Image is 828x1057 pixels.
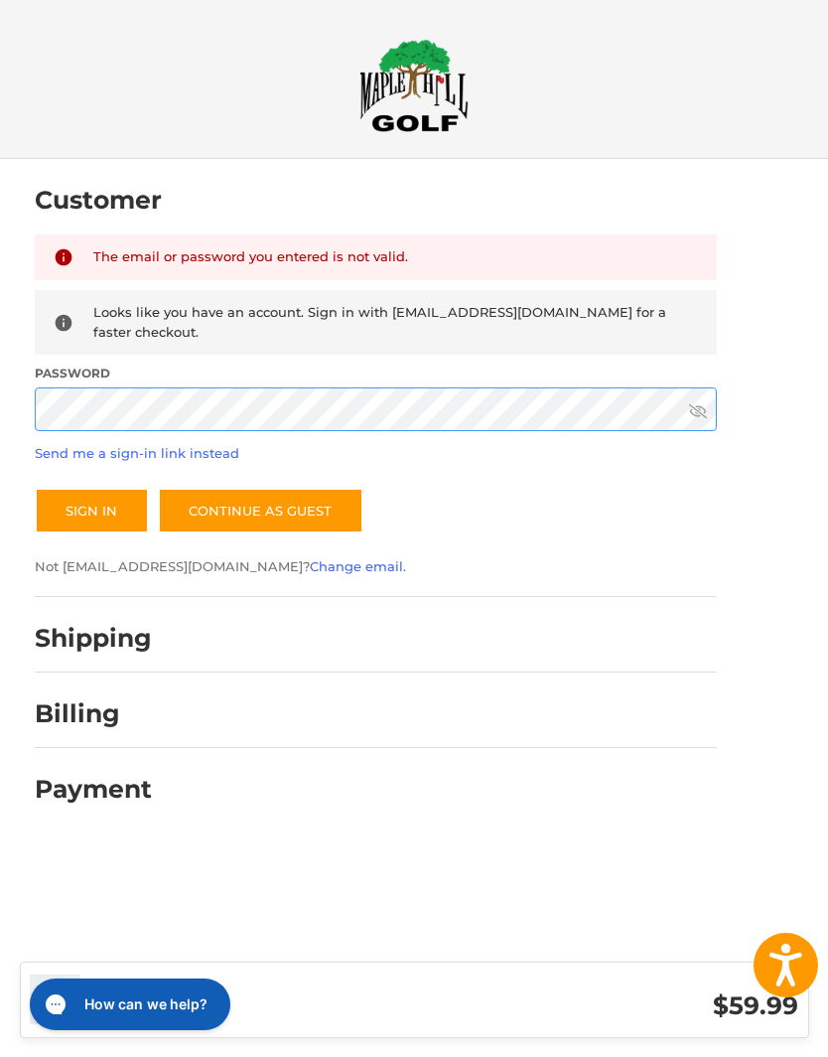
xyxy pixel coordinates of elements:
[35,445,239,461] a: Send me a sign-in link instead
[310,558,403,574] a: Change email
[449,990,798,1021] h3: $59.99
[158,488,363,533] a: Continue as guest
[35,488,149,533] button: Sign In
[93,304,666,340] span: Looks like you have an account. Sign in with [EMAIL_ADDRESS][DOMAIN_NAME] for a faster checkout.
[35,365,717,382] label: Password
[35,557,717,577] p: Not [EMAIL_ADDRESS][DOMAIN_NAME]? .
[35,698,151,729] h2: Billing
[35,774,152,805] h2: Payment
[359,39,469,132] img: Maple Hill Golf
[93,247,698,268] div: The email or password you entered is not valid.
[99,985,449,1008] h3: 1 Item
[35,185,162,216] h2: Customer
[35,623,152,654] h2: Shipping
[20,972,236,1037] iframe: Gorgias live chat messenger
